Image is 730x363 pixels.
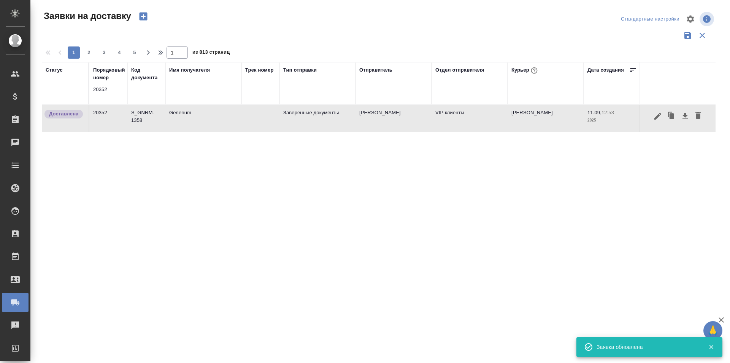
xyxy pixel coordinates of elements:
div: Трек номер [245,66,274,74]
span: 🙏 [706,323,719,339]
td: Generium [165,105,241,132]
button: Сбросить фильтры [695,28,709,43]
button: 3 [98,46,110,59]
button: 4 [113,46,125,59]
div: Порядковый номер [93,66,125,82]
button: 5 [129,46,141,59]
button: Клонировать [664,109,679,123]
div: Статус [46,66,63,74]
div: Отправитель [359,66,392,74]
button: Редактировать [651,109,664,123]
p: 2025 [587,117,637,124]
div: Курьер [511,66,539,75]
td: VIP клиенты [432,105,508,132]
p: Доставлена [49,110,78,118]
button: 2 [83,46,95,59]
td: [PERSON_NAME] [508,105,584,132]
td: [PERSON_NAME] [355,105,432,132]
span: Заявки на доставку [42,10,131,22]
div: Тип отправки [283,66,317,74]
button: При выборе курьера статус заявки автоматически поменяется на «Принята» [529,66,539,75]
button: Закрыть [703,344,719,350]
p: 11.09, [587,110,601,115]
div: Код документа [131,66,162,82]
button: 🙏 [703,321,722,340]
div: Заявка обновлена [597,343,697,351]
span: 3 [98,49,110,56]
div: split button [619,13,681,25]
span: 5 [129,49,141,56]
div: Документы доставлены, фактическая дата доставки проставиться автоматически [44,109,85,119]
td: 20352 [89,105,127,132]
button: Создать [134,10,152,23]
span: Настроить таблицу [681,10,700,28]
p: 12:53 [601,110,614,115]
div: Имя получателя [169,66,210,74]
button: Сохранить фильтры [681,28,695,43]
div: Дата создания [587,66,624,74]
td: Заверенные документы [279,105,355,132]
button: Скачать [679,109,692,123]
div: Отдел отправителя [435,66,484,74]
span: из 813 страниц [192,48,230,59]
span: 4 [113,49,125,56]
span: Посмотреть информацию [700,12,716,26]
span: 2 [83,49,95,56]
td: S_GNRM-1358 [127,105,165,132]
button: Удалить [692,109,705,123]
